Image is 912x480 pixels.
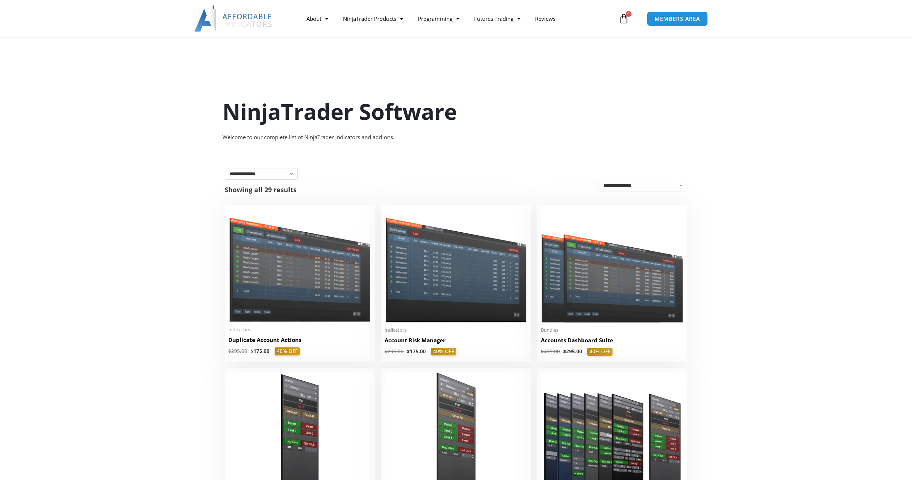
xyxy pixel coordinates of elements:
[228,348,247,354] bdi: 295.00
[385,348,404,355] bdi: 295.00
[194,5,273,32] img: LogoAI | Affordable Indicators – NinjaTrader
[299,10,617,27] nav: Menu
[587,348,613,356] span: 40% OFF
[431,348,456,356] span: 40% OFF
[275,347,300,355] span: 40% OFF
[655,16,700,22] span: MEMBERS AREA
[385,327,527,333] span: Indicators
[228,327,371,333] span: Indicators
[228,209,371,322] img: Duplicate Account Actions
[385,209,527,322] img: Account Risk Manager
[599,180,687,191] select: Shop order
[647,11,708,26] a: MEMBERS AREA
[385,336,527,348] a: Account Risk Manager
[228,336,371,347] a: Duplicate Account Actions
[251,348,253,354] span: $
[228,336,371,344] h2: Duplicate Account Actions
[608,8,640,29] a: 0
[541,327,684,333] span: Bundles
[225,186,297,193] p: Showing all 29 results
[541,348,560,355] bdi: 495.00
[385,348,388,355] span: $
[222,132,690,142] div: Welcome to our complete list of NinjaTrader indicators and add-ons.
[228,348,231,354] span: $
[407,348,426,355] bdi: 175.00
[336,10,411,27] a: NinjaTrader Products
[385,336,527,344] h2: Account Risk Manager
[407,348,410,355] span: $
[251,348,270,354] bdi: 175.00
[411,10,467,27] a: Programming
[541,336,684,348] a: Accounts Dashboard Suite
[563,348,582,355] bdi: 295.00
[222,96,690,127] h1: NinjaTrader Software
[541,209,684,323] img: Accounts Dashboard Suite
[563,348,566,355] span: $
[528,10,563,27] a: Reviews
[541,348,544,355] span: $
[541,336,684,344] h2: Accounts Dashboard Suite
[626,11,631,17] span: 0
[467,10,528,27] a: Futures Trading
[299,10,336,27] a: About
